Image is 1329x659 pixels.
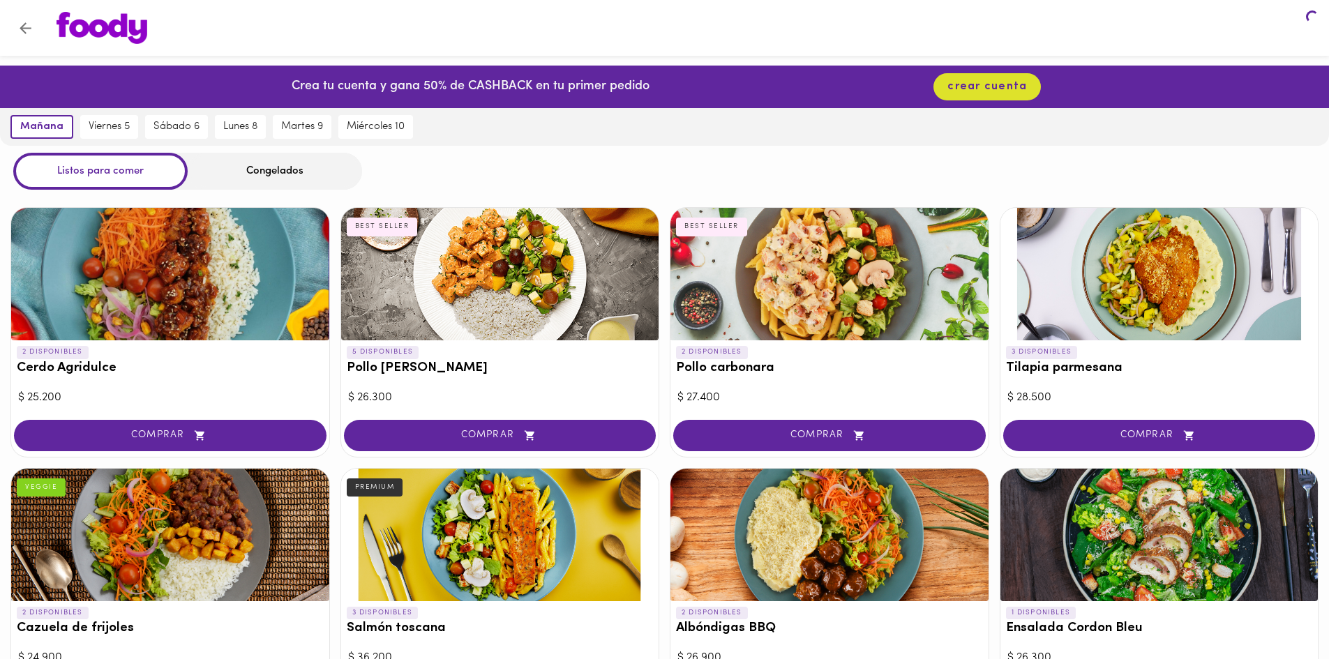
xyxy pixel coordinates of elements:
[153,121,200,133] span: sábado 6
[348,390,652,406] div: $ 26.300
[8,11,43,45] button: Volver
[292,78,650,96] p: Crea tu cuenta y gana 50% de CASHBACK en tu primer pedido
[188,153,362,190] div: Congelados
[13,153,188,190] div: Listos para comer
[80,115,138,139] button: viernes 5
[677,390,982,406] div: $ 27.400
[20,121,63,133] span: mañana
[341,469,659,601] div: Salmón toscana
[361,430,639,441] span: COMPRAR
[215,115,266,139] button: lunes 8
[347,361,654,376] h3: Pollo [PERSON_NAME]
[281,121,323,133] span: martes 9
[17,346,89,358] p: 2 DISPONIBLES
[1006,361,1313,376] h3: Tilapia parmesana
[11,208,329,340] div: Cerdo Agridulce
[947,80,1027,93] span: crear cuenta
[18,390,322,406] div: $ 25.200
[1006,346,1078,358] p: 3 DISPONIBLES
[10,115,73,139] button: mañana
[1007,390,1312,406] div: $ 28.500
[1006,621,1313,636] h3: Ensalada Cordon Bleu
[17,478,66,497] div: VEGGIE
[676,218,747,236] div: BEST SELLER
[676,346,748,358] p: 2 DISPONIBLES
[347,607,419,619] p: 3 DISPONIBLES
[933,73,1041,100] button: crear cuenta
[344,420,656,451] button: COMPRAR
[691,430,968,441] span: COMPRAR
[347,478,403,497] div: PREMIUM
[1006,607,1076,619] p: 1 DISPONIBLES
[670,469,989,601] div: Albóndigas BBQ
[338,115,413,139] button: miércoles 10
[89,121,130,133] span: viernes 5
[676,607,748,619] p: 2 DISPONIBLES
[347,121,405,133] span: miércoles 10
[670,208,989,340] div: Pollo carbonara
[341,208,659,340] div: Pollo Tikka Massala
[673,420,986,451] button: COMPRAR
[676,621,983,636] h3: Albóndigas BBQ
[17,607,89,619] p: 2 DISPONIBLES
[57,12,147,44] img: logo.png
[1021,430,1298,441] span: COMPRAR
[273,115,331,139] button: martes 9
[11,469,329,601] div: Cazuela de frijoles
[1000,208,1319,340] div: Tilapia parmesana
[1000,469,1319,601] div: Ensalada Cordon Bleu
[223,121,257,133] span: lunes 8
[14,420,326,451] button: COMPRAR
[1003,420,1316,451] button: COMPRAR
[347,218,418,236] div: BEST SELLER
[347,346,419,358] p: 5 DISPONIBLES
[17,361,324,376] h3: Cerdo Agridulce
[347,621,654,636] h3: Salmón toscana
[676,361,983,376] h3: Pollo carbonara
[31,430,309,441] span: COMPRAR
[17,621,324,636] h3: Cazuela de frijoles
[145,115,208,139] button: sábado 6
